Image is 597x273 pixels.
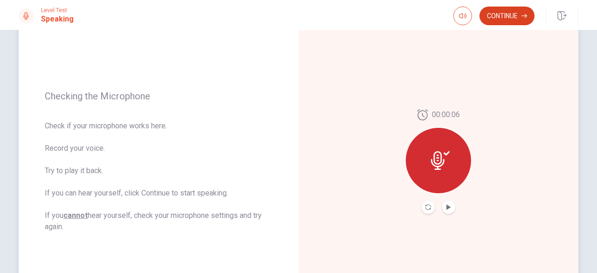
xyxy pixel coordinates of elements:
button: Continue [479,7,535,25]
span: Level Test [41,7,74,14]
button: Play Audio [442,201,455,214]
span: Checking the Microphone [45,91,272,102]
u: cannot [63,211,88,220]
h1: Speaking [41,14,74,25]
span: Check if your microphone works here. Record your voice. Try to play it back. If you can hear your... [45,120,272,232]
button: Record Again [422,201,435,214]
span: 00:00:06 [432,109,460,120]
